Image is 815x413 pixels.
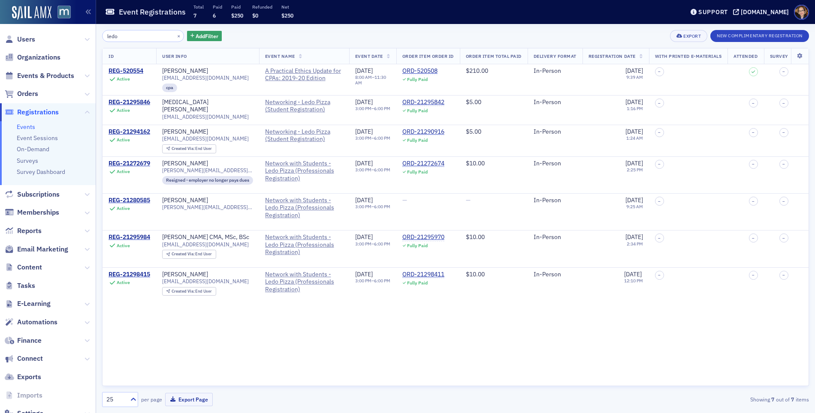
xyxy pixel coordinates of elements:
a: REG-520554 [109,67,143,75]
span: $5.00 [466,98,481,106]
img: SailAMX [57,6,71,19]
div: End User [172,252,212,257]
div: – [355,204,390,209]
a: Network with Students - Ledo Pizza (Professionals Registration) [265,160,343,183]
a: Connect [5,354,43,363]
div: cpa [162,84,177,92]
img: SailAMX [12,6,51,20]
span: Created Via : [172,251,196,257]
time: 3:00 PM [355,204,371,209]
span: [DATE] [355,128,373,135]
a: Automations [5,317,57,327]
span: Registration Date [589,53,636,59]
span: [DATE] [625,128,643,135]
span: $250 [231,12,243,19]
span: $10.00 [466,233,485,241]
span: $210.00 [466,67,488,75]
a: ORD-21272674 [402,160,444,168]
strong: 7 [790,395,796,403]
a: REG-21280585 [109,197,150,204]
a: Exports [5,372,41,382]
div: REG-21295846 [109,99,150,106]
a: REG-21272679 [109,160,150,168]
div: [PERSON_NAME] CMA, MSc, BSc [162,233,249,241]
div: ORD-21290916 [402,128,444,136]
div: Active [117,280,130,285]
div: – [355,106,390,111]
a: Orders [5,89,38,99]
span: Attended [733,53,758,59]
span: Content [17,263,42,272]
div: ORD-21295842 [402,99,444,106]
span: Networking - Ledo Pizza (Student Registration) [265,99,343,114]
a: [PERSON_NAME] [162,128,208,136]
span: – [658,272,661,278]
time: 9:25 AM [626,204,643,209]
a: Network with Students - Ledo Pizza (Professionals Registration) [265,233,343,256]
a: [PERSON_NAME] [162,271,208,278]
div: Fully Paid [407,169,428,175]
strong: 7 [770,395,776,403]
span: ID [109,53,114,59]
p: Refunded [252,4,272,10]
span: – [752,130,755,135]
span: Imports [17,391,42,400]
span: [DATE] [355,159,373,167]
span: – [752,272,755,278]
span: Order Item Total Paid [466,53,522,59]
div: In-Person [534,67,577,75]
span: $5.00 [466,128,481,135]
a: Registrations [5,108,59,117]
a: Organizations [5,53,60,62]
a: On-Demand [17,145,49,153]
div: Support [698,8,728,16]
span: Profile [794,5,809,20]
span: Created Via : [172,146,196,151]
span: Automations [17,317,57,327]
p: Total [193,4,204,10]
a: View Homepage [51,6,71,20]
span: [EMAIL_ADDRESS][DOMAIN_NAME] [162,135,249,142]
span: [DATE] [355,67,373,75]
time: 3:00 PM [355,278,371,284]
time: 9:39 AM [626,74,643,80]
a: Network with Students - Ledo Pizza (Professionals Registration) [265,197,343,219]
span: [DATE] [625,98,643,106]
p: Paid [231,4,243,10]
span: — [402,196,407,204]
span: – [782,130,785,135]
span: A Practical Ethics Update for CPAs: 2019-20 Edition [265,67,343,82]
span: Order Item Order ID [402,53,454,59]
div: In-Person [534,197,577,204]
span: Organizations [17,53,60,62]
a: Finance [5,336,42,345]
time: 2:25 PM [627,167,643,173]
div: Fully Paid [407,138,428,143]
span: Orders [17,89,38,99]
time: 6:00 PM [374,105,390,111]
a: Network with Students - Ledo Pizza (Professionals Registration) [265,271,343,293]
span: $10.00 [466,159,485,167]
span: [EMAIL_ADDRESS][DOMAIN_NAME] [162,114,249,120]
time: 6:00 PM [374,167,390,173]
span: $10.00 [466,270,485,278]
time: 3:00 PM [355,135,371,141]
span: [DATE] [355,233,373,241]
span: Event Name [265,53,295,59]
a: REG-21298415 [109,271,150,278]
span: [PERSON_NAME][EMAIL_ADDRESS][DOMAIN_NAME] [162,204,253,210]
a: ORD-520508 [402,67,438,75]
a: Event Sessions [17,134,58,142]
span: – [782,101,785,106]
input: Search… [102,30,184,42]
a: Events [17,123,35,131]
div: Active [117,137,130,143]
div: Created Via: End User [162,250,216,259]
div: – [355,241,390,247]
div: Active [117,76,130,82]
